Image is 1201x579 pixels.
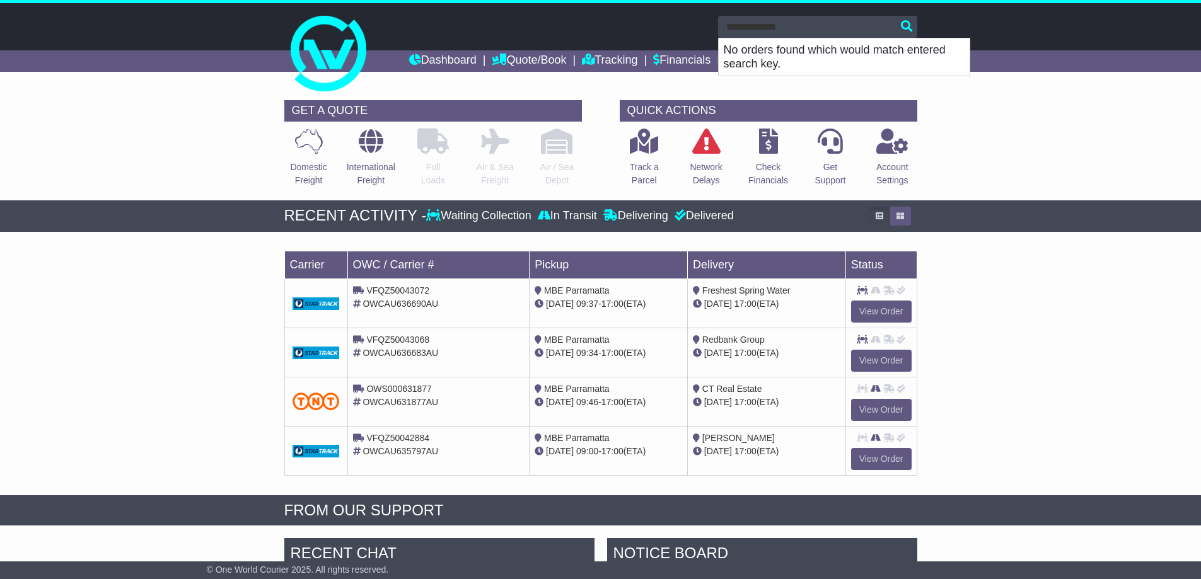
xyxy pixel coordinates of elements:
[363,348,438,358] span: OWCAU636683AU
[734,299,757,309] span: 17:00
[546,446,574,456] span: [DATE]
[607,538,917,572] div: NOTICE BOARD
[540,161,574,187] p: Air / Sea Depot
[582,50,637,72] a: Tracking
[704,397,732,407] span: [DATE]
[693,297,840,311] div: (ETA)
[704,446,732,456] span: [DATE]
[293,347,340,359] img: GetCarrierServiceDarkLogo
[535,297,682,311] div: - (ETA)
[544,285,609,295] span: MBE Parramatta
[544,384,609,394] span: MBE Parramatta
[601,446,624,456] span: 17:00
[409,50,477,72] a: Dashboard
[601,299,624,309] span: 17:00
[704,348,732,358] span: [DATE]
[544,335,609,345] span: MBE Parramatta
[876,128,909,194] a: AccountSettings
[207,565,389,575] span: © One World Courier 2025. All rights reserved.
[734,397,757,407] span: 17:00
[293,297,340,310] img: GetCarrierServiceDarkLogo
[347,251,530,278] td: OWC / Carrier #
[284,207,427,225] div: RECENT ACTIVITY -
[690,161,722,187] p: Network Delays
[687,251,845,278] td: Delivery
[284,100,582,122] div: GET A QUOTE
[719,38,970,76] p: No orders found which would match entered search key.
[535,347,682,360] div: - (ETA)
[293,445,340,457] img: GetCarrierServiceDarkLogo
[576,397,598,407] span: 09:46
[366,285,429,295] span: VFQZ50043072
[284,502,917,520] div: FROM OUR SUPPORT
[814,128,846,194] a: GetSupport
[546,397,574,407] span: [DATE]
[689,128,722,194] a: NetworkDelays
[576,348,598,358] span: 09:34
[851,399,912,421] a: View Order
[702,335,765,345] span: Redbank Group
[284,538,595,572] div: RECENT CHAT
[417,161,449,187] p: Full Loads
[546,348,574,358] span: [DATE]
[876,161,908,187] p: Account Settings
[289,128,327,194] a: DomesticFreight
[544,433,609,443] span: MBE Parramatta
[653,50,711,72] a: Financials
[734,348,757,358] span: 17:00
[601,348,624,358] span: 17:00
[346,128,396,194] a: InternationalFreight
[851,301,912,323] a: View Order
[629,128,659,194] a: Track aParcel
[851,448,912,470] a: View Order
[366,433,429,443] span: VFQZ50042884
[535,396,682,409] div: - (ETA)
[535,209,600,223] div: In Transit
[702,285,791,295] span: Freshest Spring Water
[704,299,732,309] span: [DATE]
[693,396,840,409] div: (ETA)
[600,209,671,223] div: Delivering
[620,100,917,122] div: QUICK ACTIONS
[293,393,340,410] img: TNT_Domestic.png
[530,251,688,278] td: Pickup
[546,299,574,309] span: [DATE]
[290,161,327,187] p: Domestic Freight
[851,350,912,372] a: View Order
[347,161,395,187] p: International Freight
[702,433,775,443] span: [PERSON_NAME]
[366,384,432,394] span: OWS000631877
[284,251,347,278] td: Carrier
[477,161,514,187] p: Air & Sea Freight
[693,445,840,458] div: (ETA)
[693,347,840,360] div: (ETA)
[748,161,788,187] p: Check Financials
[748,128,789,194] a: CheckFinancials
[363,397,438,407] span: OWCAU631877AU
[363,446,438,456] span: OWCAU635797AU
[426,209,534,223] div: Waiting Collection
[576,446,598,456] span: 09:00
[601,397,624,407] span: 17:00
[845,251,917,278] td: Status
[702,384,762,394] span: CT Real Estate
[492,50,566,72] a: Quote/Book
[734,446,757,456] span: 17:00
[630,161,659,187] p: Track a Parcel
[535,445,682,458] div: - (ETA)
[366,335,429,345] span: VFQZ50043068
[363,299,438,309] span: OWCAU636690AU
[671,209,734,223] div: Delivered
[576,299,598,309] span: 09:37
[815,161,845,187] p: Get Support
